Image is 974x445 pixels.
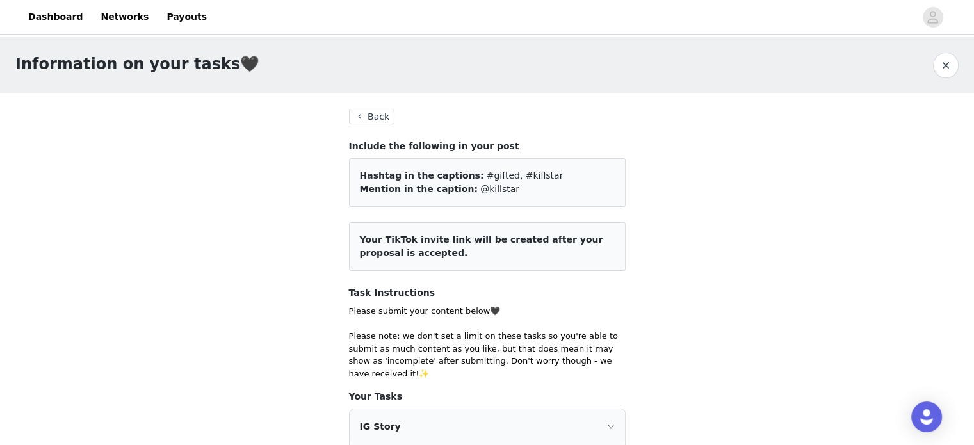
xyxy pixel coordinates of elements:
[349,330,626,380] p: Please note: we don't set a limit on these tasks so you're able to submit as much content as you ...
[360,184,478,194] span: Mention in the caption:
[607,423,615,430] i: icon: right
[349,305,626,318] p: Please submit your content below🖤
[360,234,603,258] span: Your TikTok invite link will be created after your proposal is accepted.
[93,3,156,31] a: Networks
[480,184,519,194] span: @killstar
[360,170,484,181] span: Hashtag in the captions:
[349,286,626,300] h4: Task Instructions
[159,3,215,31] a: Payouts
[911,401,942,432] div: Open Intercom Messenger
[15,53,259,76] h1: Information on your tasks🖤
[487,170,564,181] span: #gifted, #killstar
[349,140,626,153] h4: Include the following in your post
[927,7,939,28] div: avatar
[350,409,625,444] div: icon: rightIG Story
[20,3,90,31] a: Dashboard
[349,390,626,403] h4: Your Tasks
[349,109,395,124] button: Back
